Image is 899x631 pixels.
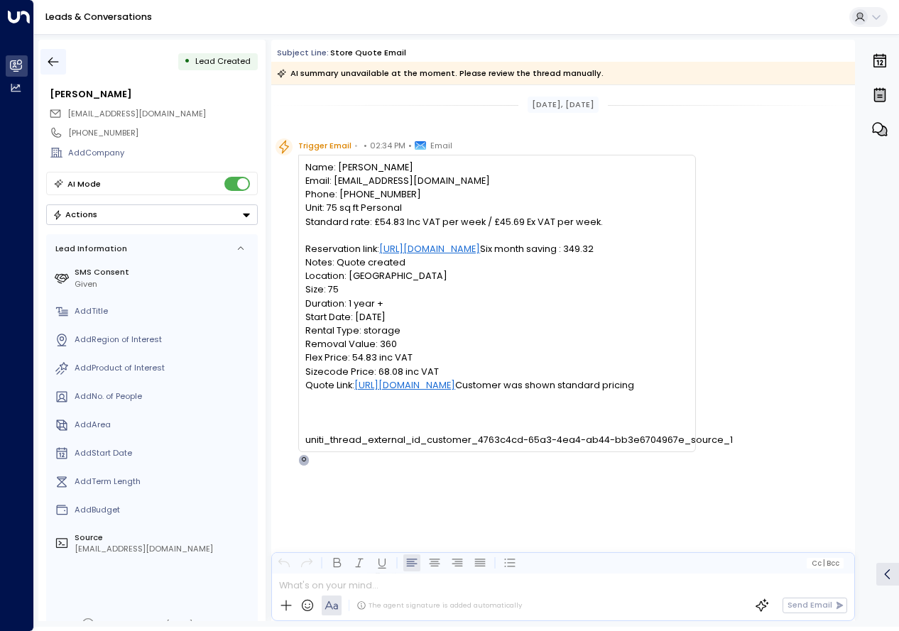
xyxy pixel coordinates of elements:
div: AddBudget [75,504,253,516]
div: [PHONE_NUMBER] [68,127,257,139]
button: Actions [46,204,258,225]
a: [URL][DOMAIN_NAME] [379,242,480,256]
span: 02:34 PM [370,138,405,153]
div: Lead Information [51,243,127,255]
label: SMS Consent [75,266,253,278]
div: • [184,51,190,72]
div: AddArea [75,419,253,431]
span: • [354,138,358,153]
button: Redo [298,554,315,571]
div: The agent signature is added automatically [356,600,522,610]
pre: Name: [PERSON_NAME] Email: [EMAIL_ADDRESS][DOMAIN_NAME] Phone: [PHONE_NUMBER] Unit: 75 sq ft Pers... [305,160,688,446]
span: Trigger Email [298,138,352,153]
div: [DATE], [DATE] [528,97,599,113]
a: [URL][DOMAIN_NAME] [354,378,455,392]
div: AddTitle [75,305,253,317]
div: AddTerm Length [75,476,253,488]
span: [EMAIL_ADDRESS][DOMAIN_NAME] [67,108,206,119]
span: Cc Bcc [812,559,839,567]
button: Cc|Bcc [807,558,844,569]
div: [EMAIL_ADDRESS][DOMAIN_NAME] [75,543,253,555]
span: • [364,138,367,153]
span: • [408,138,412,153]
div: Store Quote Email [330,47,406,59]
div: [PERSON_NAME] [50,87,257,101]
div: O [298,454,310,466]
div: AddProduct of Interest [75,362,253,374]
div: Given [75,278,253,290]
div: AddRegion of Interest [75,334,253,346]
div: AI Mode [67,177,101,191]
div: AddStart Date [75,447,253,459]
span: ajfelton0@gmail.com [67,108,206,120]
a: Leads & Conversations [45,11,152,23]
div: Actions [53,209,97,219]
div: Lead created on [DATE] 2:31 pm [98,618,224,630]
div: AddCompany [68,147,257,159]
label: Source [75,532,253,544]
div: AI summary unavailable at the moment. Please review the thread manually. [277,66,604,80]
div: AddNo. of People [75,390,253,402]
button: Undo [276,554,293,571]
span: Subject Line: [277,47,329,58]
div: Button group with a nested menu [46,204,258,225]
span: | [823,559,825,567]
span: Email [430,138,452,153]
span: Lead Created [195,55,251,67]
